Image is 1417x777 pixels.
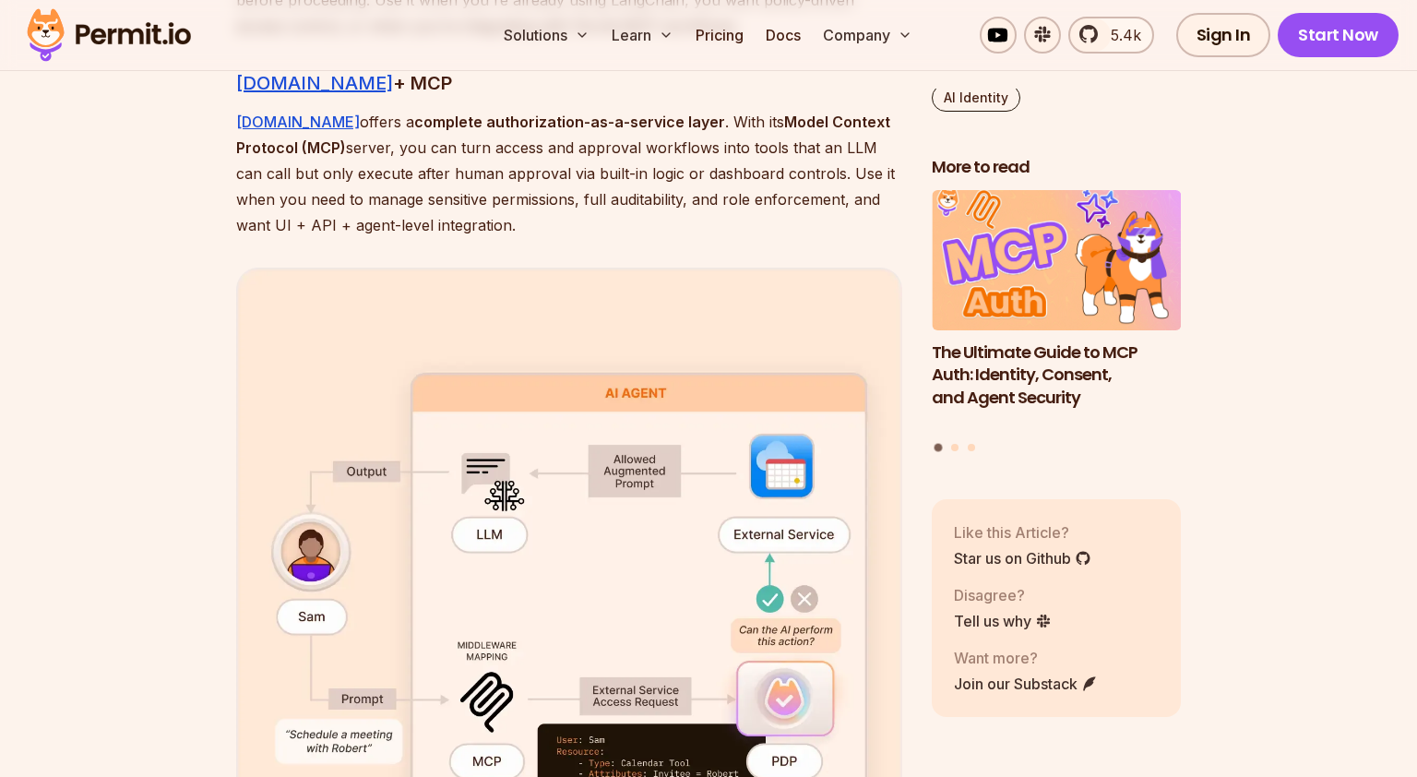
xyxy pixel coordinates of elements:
button: Learn [604,17,681,54]
a: [DOMAIN_NAME] [236,113,360,131]
a: Pricing [688,17,751,54]
h3: + MCP [236,68,902,98]
button: Go to slide 1 [935,444,943,452]
span: 5.4k [1100,24,1141,46]
strong: complete authorization-as-a-service layer [414,113,725,131]
a: Tell us why [954,609,1052,631]
strong: Model Context Protocol (MCP) [236,113,890,157]
a: Sign In [1176,13,1271,57]
a: Docs [758,17,808,54]
p: offers a . With its server, you can turn access and approval workflows into tools that an LLM can... [236,109,902,238]
p: Disagree? [954,583,1052,605]
button: Go to slide 3 [968,444,975,451]
div: Posts [932,190,1181,455]
a: Start Now [1278,13,1399,57]
h3: The Ultimate Guide to MCP Auth: Identity, Consent, and Agent Security [932,341,1181,409]
a: AI Identity [932,84,1020,112]
a: Join our Substack [954,672,1098,694]
img: The Ultimate Guide to MCP Auth: Identity, Consent, and Agent Security [932,190,1181,330]
button: Solutions [496,17,597,54]
a: The Ultimate Guide to MCP Auth: Identity, Consent, and Agent SecurityThe Ultimate Guide to MCP Au... [932,190,1181,433]
a: Star us on Github [954,546,1091,568]
a: 5.4k [1068,17,1154,54]
h2: More to read [932,156,1181,179]
img: Permit logo [18,4,199,66]
p: Like this Article? [954,520,1091,543]
li: 1 of 3 [932,190,1181,433]
a: [DOMAIN_NAME] [236,72,393,94]
button: Company [816,17,920,54]
p: Want more? [954,646,1098,668]
button: Go to slide 2 [951,444,959,451]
